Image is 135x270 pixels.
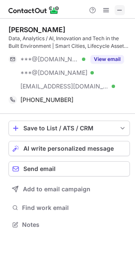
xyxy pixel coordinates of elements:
[8,161,130,176] button: Send email
[8,202,130,214] button: Find work email
[22,221,127,229] span: Notes
[8,141,130,156] button: AI write personalized message
[23,165,56,172] span: Send email
[23,125,115,132] div: Save to List / ATS / CRM
[22,204,127,212] span: Find work email
[20,83,109,90] span: [EMAIL_ADDRESS][DOMAIN_NAME]
[8,5,59,15] img: ContactOut v5.3.10
[8,219,130,231] button: Notes
[8,25,65,34] div: [PERSON_NAME]
[8,35,130,50] div: Data, Analytics / AI, Innovation and Tech in the Built Environment | Smart Cities, Lifecycle Asse...
[20,55,79,63] span: ***@[DOMAIN_NAME]
[8,182,130,197] button: Add to email campaign
[8,121,130,136] button: save-profile-one-click
[20,96,73,104] span: [PHONE_NUMBER]
[20,69,87,77] span: ***@[DOMAIN_NAME]
[23,145,114,152] span: AI write personalized message
[23,186,90,193] span: Add to email campaign
[90,55,124,63] button: Reveal Button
